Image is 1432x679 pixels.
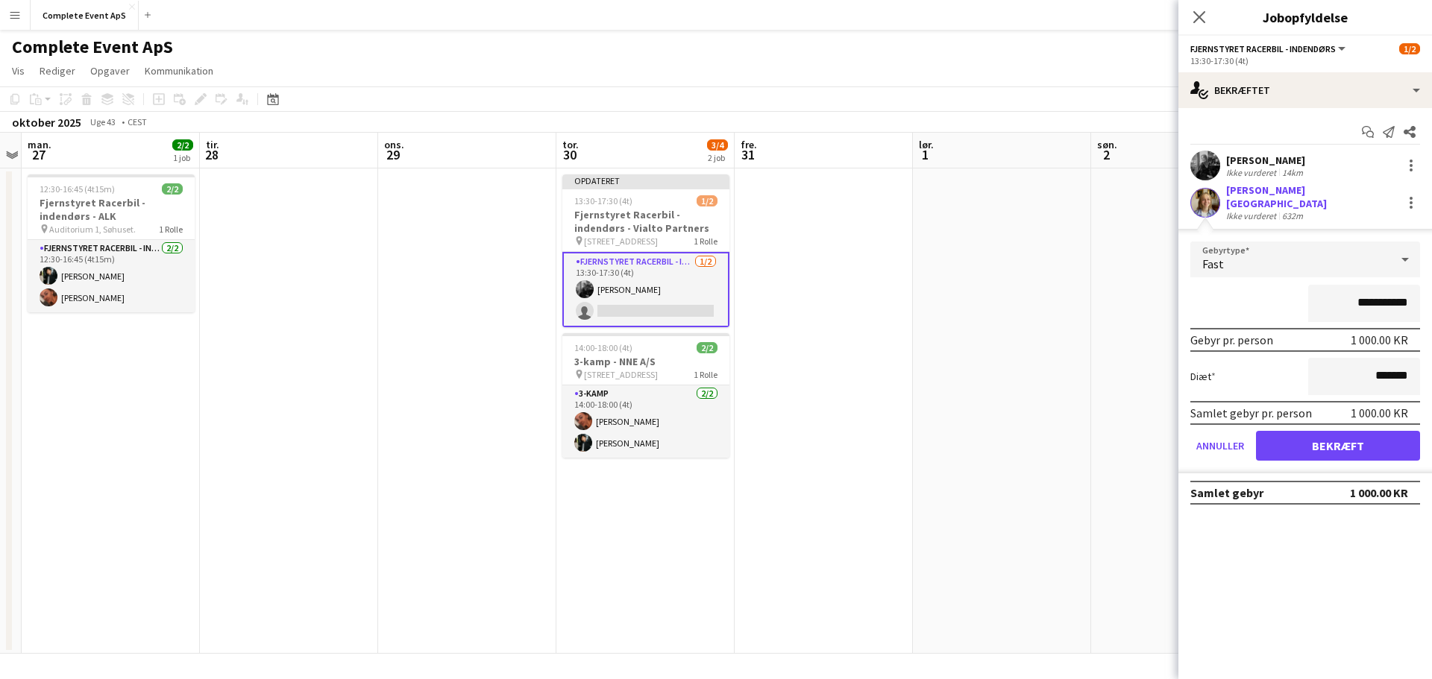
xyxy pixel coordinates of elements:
[1190,55,1420,66] div: 13:30-17:30 (4t)
[84,116,122,127] span: Uge 43
[697,195,717,206] span: 1/2
[1190,485,1263,500] div: Samlet gebyr
[206,138,219,151] span: tir.
[697,342,717,353] span: 2/2
[574,342,632,353] span: 14:00-18:00 (4t)
[1190,332,1273,347] div: Gebyr pr. person
[562,174,729,327] app-job-card: Opdateret13:30-17:30 (4t)1/2Fjernstyret Racerbil - indendørs - Vialto Partners [STREET_ADDRESS]1 ...
[1190,431,1250,461] button: Annuller
[1226,183,1396,210] div: [PERSON_NAME][GEOGRAPHIC_DATA]
[204,146,219,163] span: 28
[1351,332,1408,347] div: 1 000.00 KR
[562,252,729,327] app-card-role: Fjernstyret Racerbil - indendørs1/213:30-17:30 (4t)[PERSON_NAME]
[40,183,115,195] span: 12:30-16:45 (4t15m)
[1202,256,1224,271] span: Fast
[28,240,195,312] app-card-role: Fjernstyret Racerbil - indendørs2/212:30-16:45 (4t15m)[PERSON_NAME][PERSON_NAME]
[1226,154,1306,167] div: [PERSON_NAME]
[584,236,658,247] span: [STREET_ADDRESS]
[917,146,934,163] span: 1
[31,1,139,30] button: Complete Event ApS
[1097,138,1117,151] span: søn.
[12,36,173,58] h1: Complete Event ApS
[384,138,404,151] span: ons.
[172,139,193,151] span: 2/2
[1178,7,1432,27] h3: Jobopfyldelse
[694,236,717,247] span: 1 Rolle
[562,355,729,368] h3: 3-kamp - NNE A/S
[1350,485,1408,500] div: 1 000.00 KR
[173,152,192,163] div: 1 job
[84,61,136,80] a: Opgaver
[25,146,51,163] span: 27
[12,64,25,78] span: Vis
[560,146,579,163] span: 30
[382,146,404,163] span: 29
[574,195,632,206] span: 13:30-17:30 (4t)
[1256,431,1420,461] button: Bekræft
[562,138,579,151] span: tor.
[562,333,729,458] app-job-card: 14:00-18:00 (4t)2/23-kamp - NNE A/S [STREET_ADDRESS]1 Rolle3-kamp2/214:00-18:00 (4t)[PERSON_NAME]...
[1226,167,1279,178] div: Ikke vurderet
[707,139,728,151] span: 3/4
[741,138,757,151] span: fre.
[919,138,934,151] span: lør.
[1351,405,1408,420] div: 1 000.00 KR
[1279,210,1306,221] div: 632m
[738,146,757,163] span: 31
[49,224,136,235] span: Auditorium 1, Søhuset.
[584,369,658,380] span: [STREET_ADDRESS]
[139,61,219,80] a: Kommunikation
[1279,167,1306,178] div: 14km
[694,369,717,380] span: 1 Rolle
[1226,210,1279,221] div: Ikke vurderet
[28,196,195,223] h3: Fjernstyret Racerbil - indendørs - ALK
[708,152,727,163] div: 2 job
[145,64,213,78] span: Kommunikation
[34,61,81,80] a: Rediger
[28,174,195,312] app-job-card: 12:30-16:45 (4t15m)2/2Fjernstyret Racerbil - indendørs - ALK Auditorium 1, Søhuset.1 RolleFjernst...
[128,116,147,127] div: CEST
[1178,72,1432,108] div: Bekræftet
[1190,43,1336,54] span: Fjernstyret Racerbil - indendørs
[162,183,183,195] span: 2/2
[40,64,75,78] span: Rediger
[159,224,183,235] span: 1 Rolle
[90,64,130,78] span: Opgaver
[1399,43,1420,54] span: 1/2
[1190,43,1348,54] button: Fjernstyret Racerbil - indendørs
[6,61,31,80] a: Vis
[12,115,81,130] div: oktober 2025
[562,174,729,186] div: Opdateret
[1190,370,1216,383] label: Diæt
[28,138,51,151] span: man.
[562,385,729,458] app-card-role: 3-kamp2/214:00-18:00 (4t)[PERSON_NAME][PERSON_NAME]
[562,208,729,235] h3: Fjernstyret Racerbil - indendørs - Vialto Partners
[1190,405,1312,420] div: Samlet gebyr pr. person
[1095,146,1117,163] span: 2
